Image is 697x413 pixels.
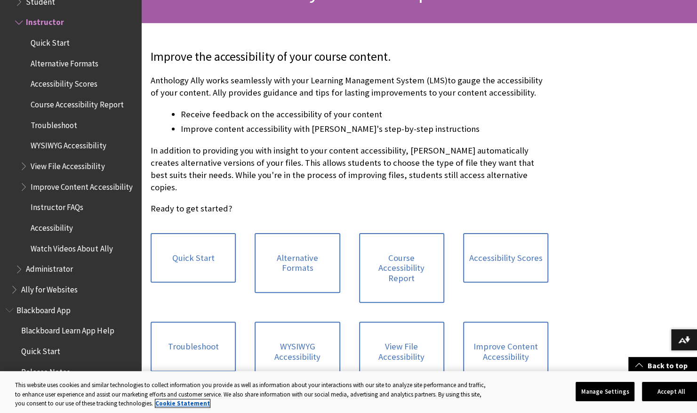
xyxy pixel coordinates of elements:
span: View File Accessibility [31,158,104,171]
span: Quick Start [31,35,70,48]
p: Anthology Ally works seamlessly with your Learning Management System (LMS)to gauge the accessibil... [151,74,548,99]
li: Improve content accessibility with [PERSON_NAME]'s step-by-step instructions [181,122,548,136]
span: WYSIWYG Accessibility [31,138,106,151]
a: Back to top [628,357,697,374]
p: Ready to get started? [151,202,548,215]
p: Improve the accessibility of your course content. [151,49,548,65]
span: Improve Content Accessibility [31,179,132,192]
span: Alternative Formats [31,56,98,68]
span: Quick Start [21,343,60,356]
li: Receive feedback on the accessibility of your content [181,108,548,121]
div: This website uses cookies and similar technologies to collect information you provide as well as ... [15,381,488,408]
a: Improve Content Accessibility [463,322,548,381]
span: Release Notes [21,364,70,377]
a: Quick Start [151,233,236,283]
span: Ally for Websites [21,282,78,294]
span: Course Accessibility Report [31,97,123,109]
a: Accessibility Scores [463,233,548,283]
a: View File Accessibility [359,322,444,381]
span: Accessibility [31,220,73,233]
a: More information about your privacy, opens in a new tab [155,399,210,407]
a: Alternative Formats [255,233,340,293]
span: Accessibility Scores [31,76,97,89]
p: In addition to providing you with insight to your content accessibility, [PERSON_NAME] automatica... [151,145,548,194]
span: Troubleshoot [31,117,77,130]
span: Blackboard App [16,302,71,315]
span: Watch Videos About Ally [31,241,112,253]
span: Instructor FAQs [31,200,83,212]
a: Course Accessibility Report [359,233,444,303]
a: Troubleshoot [151,322,236,372]
span: Blackboard Learn App Help [21,323,114,335]
span: Instructor [26,15,64,27]
button: Manage Settings [576,381,634,401]
span: Administrator [26,261,73,274]
a: WYSIWYG Accessibility [255,322,340,381]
